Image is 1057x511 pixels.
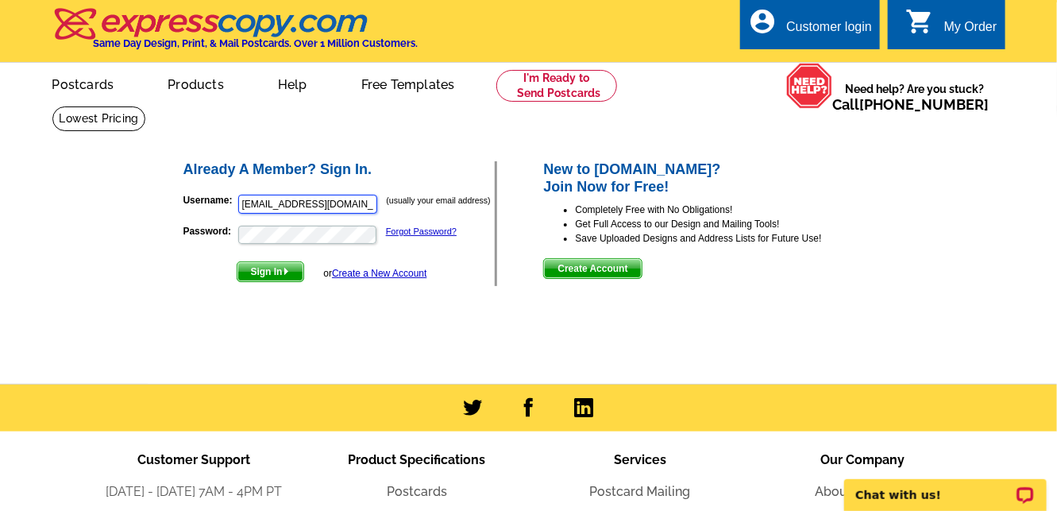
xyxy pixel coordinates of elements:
small: (usually your email address) [387,195,491,205]
i: account_circle [748,7,777,36]
button: Sign In [237,261,304,282]
a: shopping_cart My Order [906,17,997,37]
li: Get Full Access to our Design and Mailing Tools! [575,217,876,231]
a: Help [253,64,333,102]
h2: Already A Member? Sign In. [183,161,496,179]
div: Customer login [786,20,872,42]
label: Password: [183,224,237,238]
button: Create Account [543,258,642,279]
a: Products [142,64,249,102]
li: Save Uploaded Designs and Address Lists for Future Use! [575,231,876,246]
span: Sign In [237,262,303,281]
img: button-next-arrow-white.png [283,268,290,275]
label: Username: [183,193,237,207]
a: Create a New Account [332,268,426,279]
div: or [323,266,426,281]
a: Postcards [387,484,447,499]
span: Product Specifications [349,452,486,467]
iframe: LiveChat chat widget [834,461,1057,511]
a: About the Team [816,484,911,499]
span: Need help? Are you stuck? [833,81,997,113]
span: Call [833,96,989,113]
a: Same Day Design, Print, & Mail Postcards. Over 1 Million Customers. [52,19,419,49]
li: [DATE] - [DATE] 7AM - 4PM PT [83,482,306,501]
img: help [786,63,833,109]
a: Postcard Mailing [589,484,690,499]
i: shopping_cart [906,7,935,36]
a: Free Templates [336,64,480,102]
span: Create Account [544,259,641,278]
span: Customer Support [137,452,250,467]
a: Postcards [27,64,140,102]
a: Forgot Password? [386,226,457,236]
div: My Order [944,20,997,42]
span: Our Company [821,452,905,467]
a: account_circle Customer login [748,17,872,37]
h4: Same Day Design, Print, & Mail Postcards. Over 1 Million Customers. [94,37,419,49]
h2: New to [DOMAIN_NAME]? Join Now for Free! [543,161,876,195]
span: Services [614,452,666,467]
li: Completely Free with No Obligations! [575,203,876,217]
a: [PHONE_NUMBER] [860,96,989,113]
